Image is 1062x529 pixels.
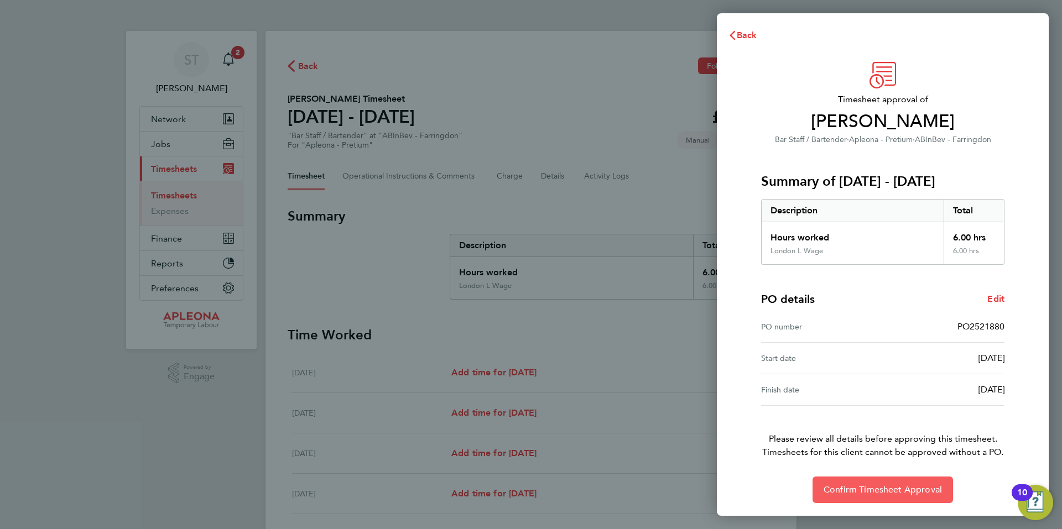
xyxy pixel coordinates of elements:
a: Edit [987,292,1004,306]
button: Open Resource Center, 10 new notifications [1018,485,1053,520]
span: Timesheets for this client cannot be approved without a PO. [748,446,1018,459]
span: Edit [987,294,1004,304]
div: PO number [761,320,883,333]
h4: PO details [761,291,815,307]
div: Description [762,200,944,222]
span: ABInBev - Farringdon [915,135,991,144]
h3: Summary of [DATE] - [DATE] [761,172,1004,190]
div: Summary of 16 - 22 Aug 2025 [761,199,1004,265]
div: [DATE] [883,352,1004,365]
div: 10 [1017,493,1027,507]
span: Back [737,30,757,40]
div: 6.00 hrs [944,222,1004,247]
span: Timesheet approval of [761,93,1004,106]
span: PO2521880 [957,321,1004,332]
div: Finish date [761,383,883,396]
span: [PERSON_NAME] [761,111,1004,133]
div: Start date [761,352,883,365]
p: Please review all details before approving this timesheet. [748,406,1018,459]
div: London L Wage [771,247,823,255]
span: · [847,135,849,144]
div: [DATE] [883,383,1004,396]
span: Bar Staff / Bartender [775,135,847,144]
div: Hours worked [762,222,944,247]
span: Apleona - Pretium [849,135,913,144]
div: Total [944,200,1004,222]
span: Confirm Timesheet Approval [824,484,942,495]
button: Back [717,24,768,46]
div: 6.00 hrs [944,247,1004,264]
span: · [913,135,915,144]
button: Confirm Timesheet Approval [813,476,953,503]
